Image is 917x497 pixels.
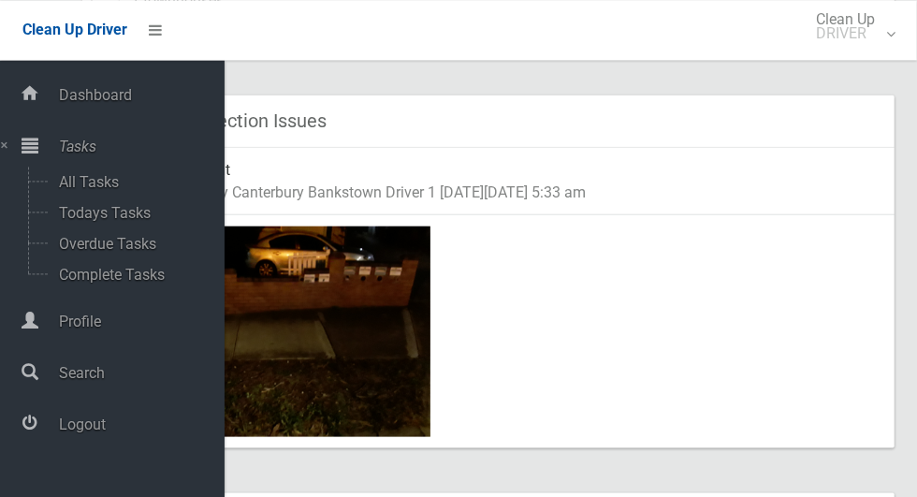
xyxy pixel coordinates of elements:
[53,235,209,253] span: Overdue Tasks
[53,173,209,191] span: All Tasks
[53,416,225,433] span: Logout
[53,364,225,382] span: Search
[807,12,894,40] span: Clean Up
[816,26,875,40] small: DRIVER
[53,86,225,104] span: Dashboard
[22,16,127,44] a: Clean Up Driver
[150,181,880,203] small: Reported by Canterbury Bankstown Driver 1 [DATE][DATE] 5:33 am
[53,266,209,284] span: Complete Tasks
[150,147,880,214] div: Not Left Out
[150,226,430,436] img: 2025-09-0105.33.231216662050534324976.jpg
[22,21,127,38] span: Clean Up Driver
[53,204,209,222] span: Todays Tasks
[53,313,225,330] span: Profile
[53,138,225,155] span: Tasks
